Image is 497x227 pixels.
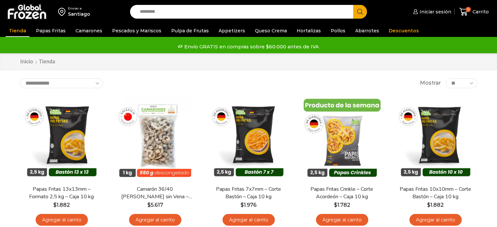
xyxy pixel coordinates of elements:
[58,6,68,17] img: address-field-icon.svg
[409,214,462,226] a: Agregar al carrito: “Papas Fritas 10x10mm - Corte Bastón - Caja 10 kg”
[53,202,70,208] bdi: 1.882
[129,214,181,226] a: Agregar al carrito: “Camarón 36/40 Crudo Pelado sin Vena - Bronze - Caja 10 kg”
[304,186,379,201] a: Papas Fritas Crinkle – Corte Acordeón – Caja 10 kg
[147,202,151,208] span: $
[68,6,90,11] div: Enviar a
[466,7,471,12] span: 0
[386,24,422,37] a: Descuentos
[240,202,257,208] bdi: 1.976
[293,24,324,37] a: Hortalizas
[420,79,441,87] span: Mostrar
[352,24,382,37] a: Abarrotes
[109,24,165,37] a: Pescados y Mariscos
[211,186,286,201] a: Papas Fritas 7x7mm – Corte Bastón – Caja 10 kg
[215,24,248,37] a: Appetizers
[252,24,290,37] a: Queso Crema
[147,202,163,208] bdi: 5.617
[427,202,430,208] span: $
[33,24,69,37] a: Papas Fritas
[353,5,367,19] button: Search button
[53,202,57,208] span: $
[20,78,103,88] select: Pedido de la tienda
[327,24,349,37] a: Pollos
[471,8,489,15] span: Carrito
[68,11,90,17] div: Santiago
[20,58,55,66] nav: Breadcrumb
[223,214,275,226] a: Agregar al carrito: “Papas Fritas 7x7mm - Corte Bastón - Caja 10 kg”
[240,202,244,208] span: $
[117,186,192,201] a: Camarón 36/40 [PERSON_NAME] sin Vena – Bronze – Caja 10 kg
[316,214,368,226] a: Agregar al carrito: “Papas Fritas Crinkle - Corte Acordeón - Caja 10 kg”
[418,8,451,15] span: Iniciar sesión
[20,58,33,66] a: Inicio
[72,24,106,37] a: Camarones
[398,186,473,201] a: Papas Fritas 10x10mm – Corte Bastón – Caja 10 kg
[427,202,444,208] bdi: 1.882
[334,202,350,208] bdi: 1.782
[334,202,337,208] span: $
[411,5,451,18] a: Iniciar sesión
[36,214,88,226] a: Agregar al carrito: “Papas Fritas 13x13mm - Formato 2,5 kg - Caja 10 kg”
[168,24,212,37] a: Pulpa de Frutas
[458,4,490,20] a: 0 Carrito
[24,186,99,201] a: Papas Fritas 13x13mm – Formato 2,5 kg – Caja 10 kg
[39,58,55,65] h1: Tienda
[6,24,29,37] a: Tienda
